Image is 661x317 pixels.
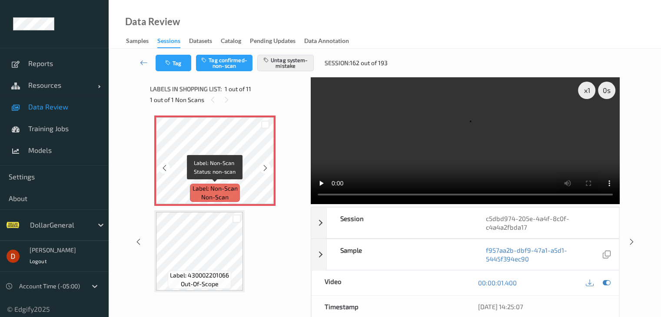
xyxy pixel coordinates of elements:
[126,35,157,47] a: Samples
[196,55,252,71] button: Tag confirmed-non-scan
[473,208,619,238] div: c5dbd974-205e-4a4f-8c0f-c4a4a2fbda17
[125,17,180,26] div: Data Review
[350,59,388,67] span: 162 out of 193
[157,36,180,48] div: Sessions
[304,35,358,47] a: Data Annotation
[478,302,606,311] div: [DATE] 14:25:07
[304,36,349,47] div: Data Annotation
[478,278,517,287] a: 00:00:01.400
[221,35,250,47] a: Catalog
[221,36,241,47] div: Catalog
[157,35,189,48] a: Sessions
[312,271,465,295] div: Video
[311,207,619,238] div: Sessionc5dbd974-205e-4a4f-8c0f-c4a4a2fbda17
[181,280,219,288] span: out-of-scope
[327,208,473,238] div: Session
[578,82,595,99] div: x 1
[189,35,221,47] a: Datasets
[201,193,229,201] span: non-scan
[311,239,619,270] div: Samplef957aa2b-dbf9-47a1-a5d1-5445f394ec90
[193,184,238,193] span: Label: Non-Scan
[150,94,305,105] div: 1 out of 1 Non Scans
[126,36,149,47] div: Samples
[225,85,251,93] span: 1 out of 11
[486,246,601,263] a: f957aa2b-dbf9-47a1-a5d1-5445f394ec90
[250,35,304,47] a: Pending Updates
[189,36,212,47] div: Datasets
[150,85,222,93] span: Labels in shopping list:
[250,36,296,47] div: Pending Updates
[156,55,191,71] button: Tag
[327,239,473,270] div: Sample
[257,55,314,71] button: Untag system-mistake
[598,82,615,99] div: 0 s
[325,59,350,67] span: Session:
[170,271,229,280] span: Label: 430002201066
